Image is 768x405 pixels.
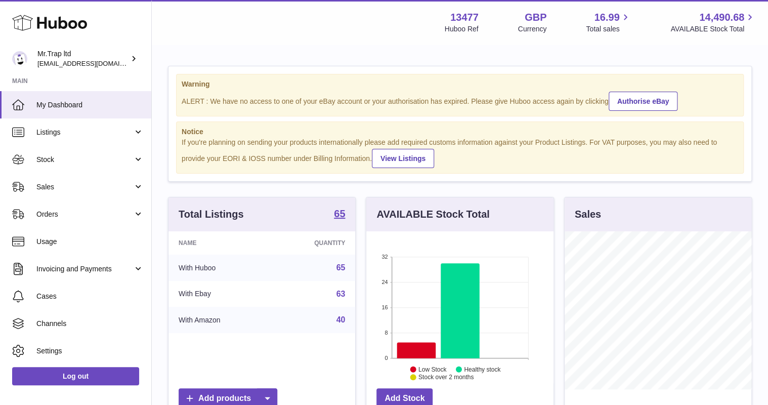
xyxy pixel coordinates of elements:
[182,90,738,111] div: ALERT : We have no access to one of your eBay account or your authorisation has expired. Please g...
[36,292,144,301] span: Cases
[168,281,271,307] td: With Ebay
[36,100,144,110] span: My Dashboard
[36,237,144,247] span: Usage
[382,304,388,310] text: 16
[518,24,547,34] div: Currency
[385,355,388,361] text: 0
[594,11,619,24] span: 16.99
[376,208,489,221] h3: AVAILABLE Stock Total
[168,255,271,281] td: With Huboo
[336,315,346,324] a: 40
[525,11,546,24] strong: GBP
[575,208,601,221] h3: Sales
[418,366,447,373] text: Low Stock
[36,319,144,329] span: Channels
[609,92,678,111] a: Authorise eBay
[168,231,271,255] th: Name
[36,182,133,192] span: Sales
[36,155,133,165] span: Stock
[12,51,27,66] img: office@grabacz.eu
[334,209,345,221] a: 65
[334,209,345,219] strong: 65
[586,11,631,34] a: 16.99 Total sales
[182,127,738,137] strong: Notice
[586,24,631,34] span: Total sales
[382,279,388,285] text: 24
[372,149,434,168] a: View Listings
[36,210,133,219] span: Orders
[37,49,129,68] div: Mr.Trap ltd
[37,59,149,67] span: [EMAIL_ADDRESS][DOMAIN_NAME]
[450,11,479,24] strong: 13477
[385,330,388,336] text: 8
[36,346,144,356] span: Settings
[36,264,133,274] span: Invoicing and Payments
[670,11,756,34] a: 14,490.68 AVAILABLE Stock Total
[12,367,139,385] a: Log out
[182,138,738,168] div: If you're planning on sending your products internationally please add required customs informati...
[271,231,355,255] th: Quantity
[36,128,133,137] span: Listings
[179,208,244,221] h3: Total Listings
[418,374,474,381] text: Stock over 2 months
[382,254,388,260] text: 32
[336,263,346,272] a: 65
[182,79,738,89] strong: Warning
[699,11,744,24] span: 14,490.68
[464,366,501,373] text: Healthy stock
[445,24,479,34] div: Huboo Ref
[336,290,346,298] a: 63
[670,24,756,34] span: AVAILABLE Stock Total
[168,307,271,333] td: With Amazon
